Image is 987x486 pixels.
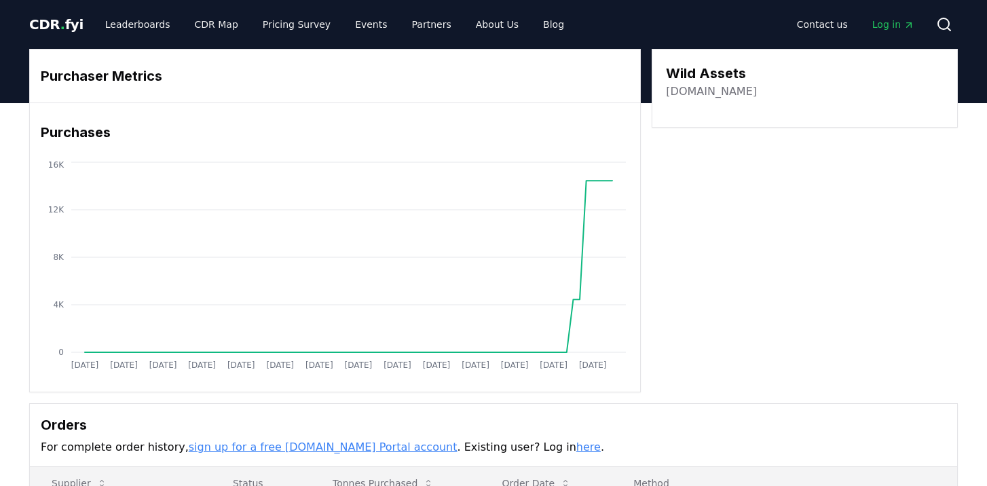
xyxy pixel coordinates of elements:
[184,12,249,37] a: CDR Map
[540,360,567,370] tspan: [DATE]
[462,360,489,370] tspan: [DATE]
[58,348,64,357] tspan: 0
[41,66,629,86] h3: Purchaser Metrics
[786,12,859,37] a: Contact us
[465,12,529,37] a: About Us
[252,12,341,37] a: Pricing Survey
[41,415,946,435] h3: Orders
[41,122,629,143] h3: Purchases
[345,360,373,370] tspan: [DATE]
[29,16,83,33] span: CDR fyi
[53,253,64,262] tspan: 8K
[666,83,757,100] a: [DOMAIN_NAME]
[94,12,181,37] a: Leaderboards
[53,300,64,310] tspan: 4K
[48,205,64,214] tspan: 12K
[29,15,83,34] a: CDR.fyi
[401,12,462,37] a: Partners
[149,360,177,370] tspan: [DATE]
[266,360,294,370] tspan: [DATE]
[188,360,216,370] tspan: [DATE]
[423,360,451,370] tspan: [DATE]
[786,12,925,37] nav: Main
[666,63,757,83] h3: Wild Assets
[227,360,255,370] tspan: [DATE]
[110,360,138,370] tspan: [DATE]
[861,12,925,37] a: Log in
[71,360,99,370] tspan: [DATE]
[872,18,914,31] span: Log in
[48,160,64,170] tspan: 16K
[60,16,65,33] span: .
[501,360,529,370] tspan: [DATE]
[94,12,575,37] nav: Main
[305,360,333,370] tspan: [DATE]
[41,439,946,455] p: For complete order history, . Existing user? Log in .
[579,360,607,370] tspan: [DATE]
[532,12,575,37] a: Blog
[384,360,411,370] tspan: [DATE]
[576,441,601,453] a: here
[189,441,458,453] a: sign up for a free [DOMAIN_NAME] Portal account
[344,12,398,37] a: Events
